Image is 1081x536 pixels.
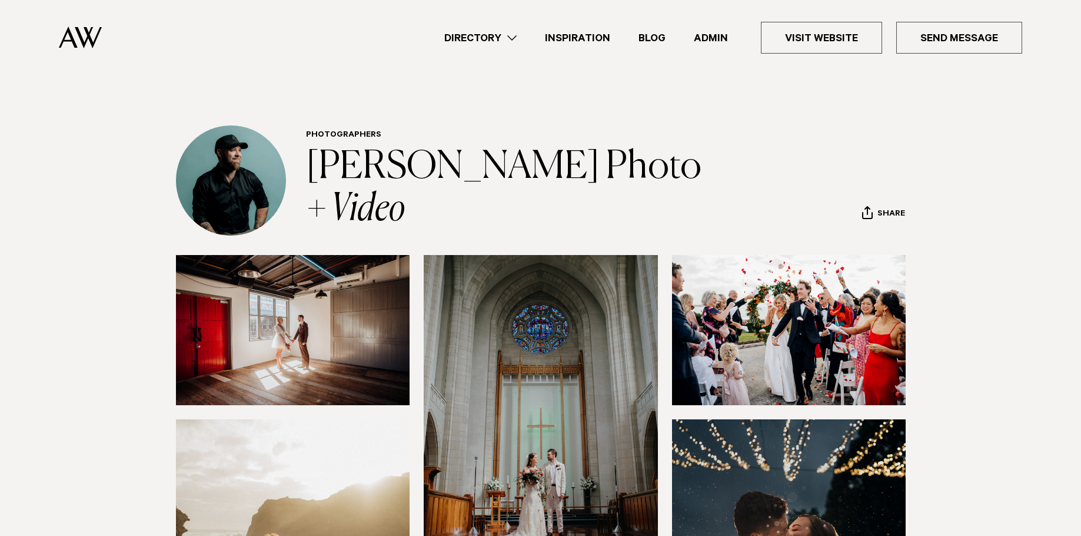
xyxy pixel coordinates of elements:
[877,209,905,220] span: Share
[59,27,102,48] img: Auckland Weddings Logo
[896,22,1022,54] a: Send Message
[176,125,286,236] img: Profile Avatar
[680,30,742,46] a: Admin
[624,30,680,46] a: Blog
[430,30,531,46] a: Directory
[531,30,624,46] a: Inspiration
[761,22,882,54] a: Visit Website
[306,148,707,229] a: [PERSON_NAME] Photo + Video
[306,131,381,140] a: Photographers
[862,206,906,223] button: Share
